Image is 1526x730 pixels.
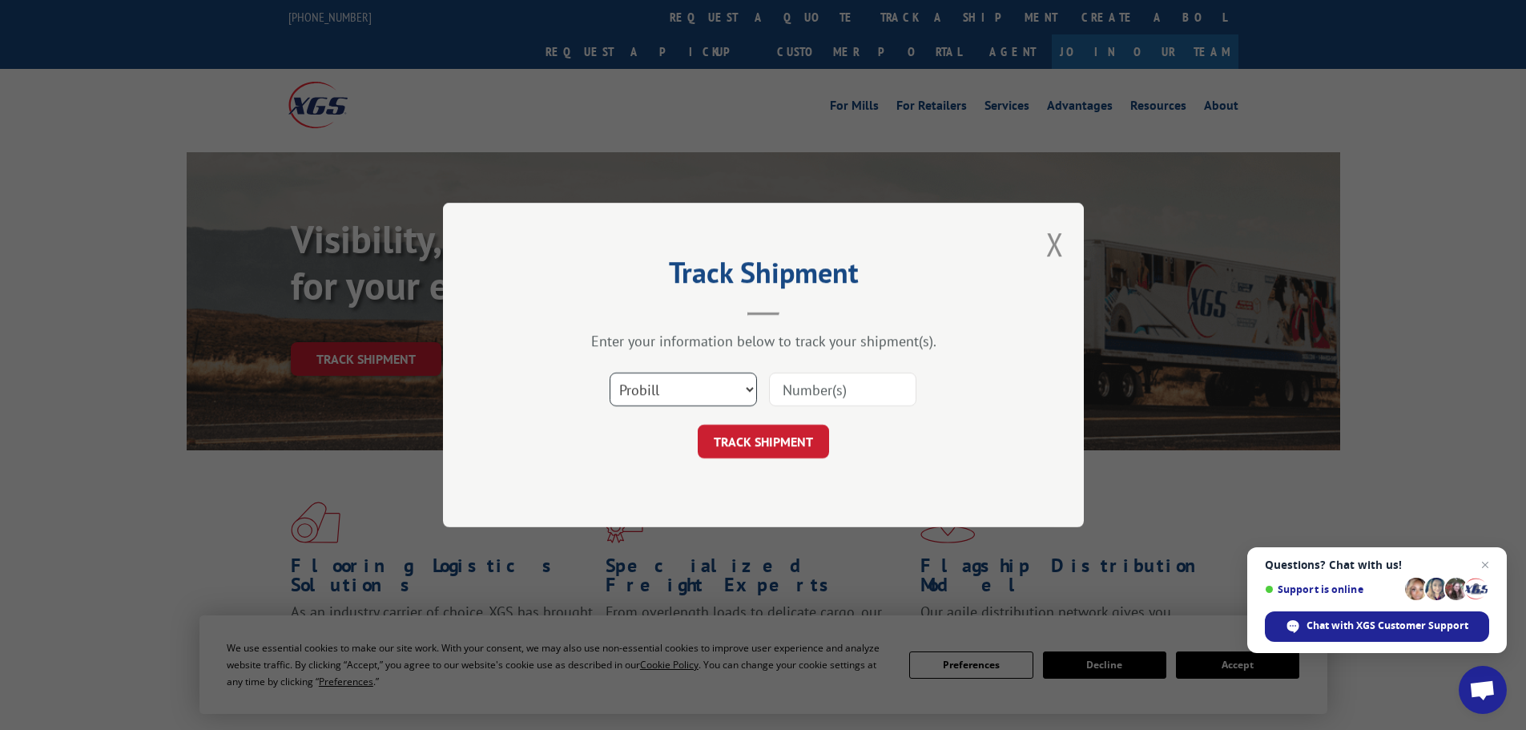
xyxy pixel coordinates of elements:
[523,261,1004,292] h2: Track Shipment
[1265,611,1489,642] div: Chat with XGS Customer Support
[769,373,916,406] input: Number(s)
[1476,555,1495,575] span: Close chat
[1459,666,1507,714] div: Open chat
[1265,583,1399,595] span: Support is online
[698,425,829,458] button: TRACK SHIPMENT
[1265,559,1489,571] span: Questions? Chat with us!
[1046,223,1064,265] button: Close modal
[1307,619,1468,633] span: Chat with XGS Customer Support
[523,332,1004,350] div: Enter your information below to track your shipment(s).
